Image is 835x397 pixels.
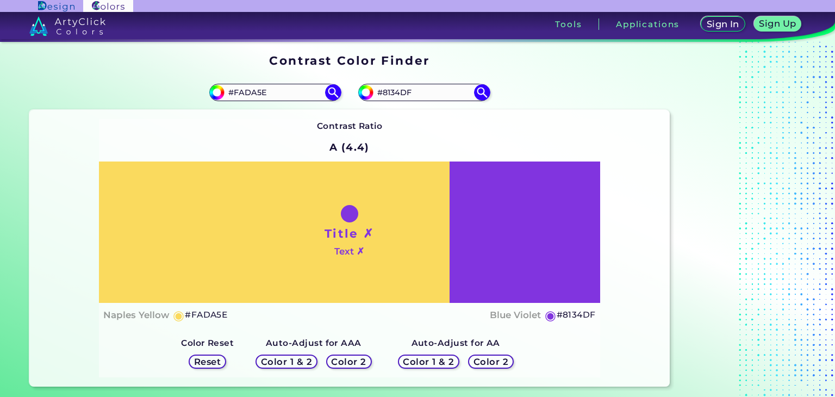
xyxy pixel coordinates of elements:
strong: Contrast Ratio [317,121,383,131]
h2: A (4.4) [325,135,374,159]
h5: Color 2 [333,358,365,366]
input: type color 1.. [225,85,326,100]
a: Sign Up [756,17,800,31]
h4: Blue Violet [490,307,541,323]
img: logo_artyclick_colors_white.svg [29,16,106,36]
strong: Auto-Adjust for AA [412,338,500,348]
h5: ◉ [545,309,557,322]
h5: ◉ [173,309,185,322]
h5: Color 2 [475,358,507,366]
strong: Color Reset [181,338,234,348]
h5: #FADA5E [185,308,227,322]
input: type color 2.. [373,85,475,100]
h3: Tools [555,20,582,28]
strong: Auto-Adjust for AAA [266,338,362,348]
h5: #8134DF [557,308,596,322]
img: icon search [325,84,341,101]
h3: Applications [616,20,680,28]
h4: Text ✗ [334,244,364,259]
h4: Naples Yellow [103,307,169,323]
h1: Contrast Color Finder [269,52,429,69]
h5: Color 1 & 2 [263,358,310,366]
img: ArtyClick Design logo [38,1,74,11]
img: icon search [474,84,490,101]
h5: Color 1 & 2 [406,358,452,366]
h1: Title ✗ [325,225,375,241]
h5: Reset [195,358,220,366]
h5: Sign Up [761,20,794,28]
h5: Sign In [708,20,738,28]
a: Sign In [703,17,743,31]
